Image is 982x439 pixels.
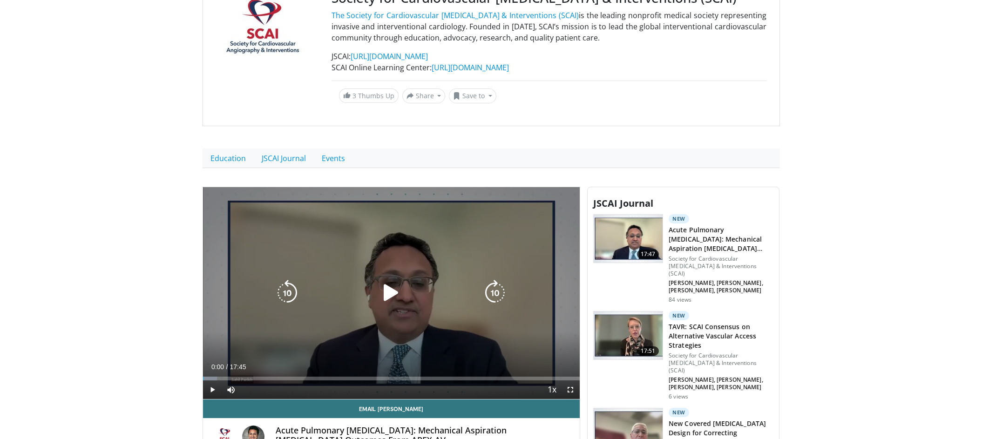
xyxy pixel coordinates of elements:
span: JSCAI Journal [593,197,653,209]
button: Mute [222,380,240,399]
a: The Society for Cardiovascular [MEDICAL_DATA] & Interventions (SCAI) [332,10,579,20]
button: Playback Rate [542,380,561,399]
button: Play [203,380,222,399]
img: 0641f2bd-213b-4214-abb7-6eb44dc6f1fe.150x105_q85_crop-smart_upscale.jpg [594,215,663,263]
a: JSCAI Journal [254,149,314,168]
h3: Acute Pulmonary [MEDICAL_DATA]: Mechanical Aspiration [MEDICAL_DATA] Outcome… [669,225,773,253]
p: 6 views [669,393,688,400]
p: is the leading nonprofit medical society representing invasive and interventional cardiology. Fou... [332,10,766,43]
img: 0deeb98f-e952-416a-8952-19d4babc23c6.150x105_q85_crop-smart_upscale.jpg [594,311,663,360]
p: New [669,408,689,417]
video-js: Video Player [203,187,580,399]
button: Save to [449,88,496,103]
span: 3 [352,91,356,100]
h3: TAVR: SCAI Consensus on Alternative Vascular Access Strategies [669,322,773,350]
button: Fullscreen [561,380,580,399]
span: 17:45 [230,363,246,371]
p: [PERSON_NAME], [PERSON_NAME], [PERSON_NAME], [PERSON_NAME] [669,279,773,294]
a: 17:47 New Acute Pulmonary [MEDICAL_DATA]: Mechanical Aspiration [MEDICAL_DATA] Outcome… Society f... [593,214,773,304]
button: Share [402,88,446,103]
p: [PERSON_NAME], [PERSON_NAME], [PERSON_NAME], [PERSON_NAME] [669,376,773,391]
span: 17:51 [637,346,659,356]
p: Society for Cardiovascular [MEDICAL_DATA] & Interventions (SCAI) [669,255,773,277]
div: Progress Bar [203,377,580,380]
a: [URL][DOMAIN_NAME] [432,62,509,73]
a: Events [314,149,353,168]
p: Society for Cardiovascular [MEDICAL_DATA] & Interventions (SCAI) [669,352,773,374]
p: JSCAI: SCAI Online Learning Center: [332,51,766,73]
a: 3 Thumbs Up [339,88,399,103]
p: 84 views [669,296,691,304]
a: [URL][DOMAIN_NAME] [351,51,428,61]
span: / [226,363,228,371]
p: New [669,311,689,320]
a: 17:51 New TAVR: SCAI Consensus on Alternative Vascular Access Strategies Society for Cardiovascul... [593,311,773,400]
a: Education [203,149,254,168]
a: Email [PERSON_NAME] [203,399,580,418]
p: New [669,214,689,223]
span: 0:00 [211,363,224,371]
span: 17:47 [637,250,659,259]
